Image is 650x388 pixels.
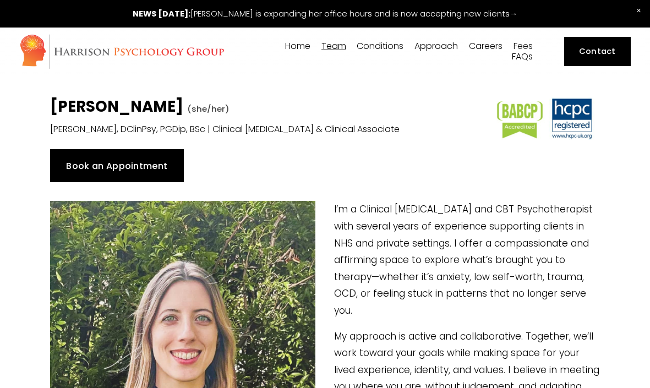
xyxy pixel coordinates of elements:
p: [PERSON_NAME], DClinPsy, PGDip, BSc | Clinical [MEDICAL_DATA] & Clinical Associate [50,122,458,138]
a: Careers [469,41,502,52]
a: folder dropdown [414,41,458,52]
a: folder dropdown [357,41,403,52]
img: Harrison Psychology Group [19,34,225,69]
span: Conditions [357,42,403,51]
span: Approach [414,42,458,51]
a: folder dropdown [321,41,346,52]
a: Fees [514,41,533,52]
p: I’m a Clinical [MEDICAL_DATA] and CBT Psychotherapist with several years of experience supporting... [50,201,600,319]
a: FAQs [512,52,533,62]
strong: [PERSON_NAME] [50,96,183,117]
a: Contact [564,37,631,66]
a: Home [285,41,310,52]
a: Book an Appointment [50,149,184,182]
span: (she/her) [187,103,230,114]
span: Team [321,42,346,51]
